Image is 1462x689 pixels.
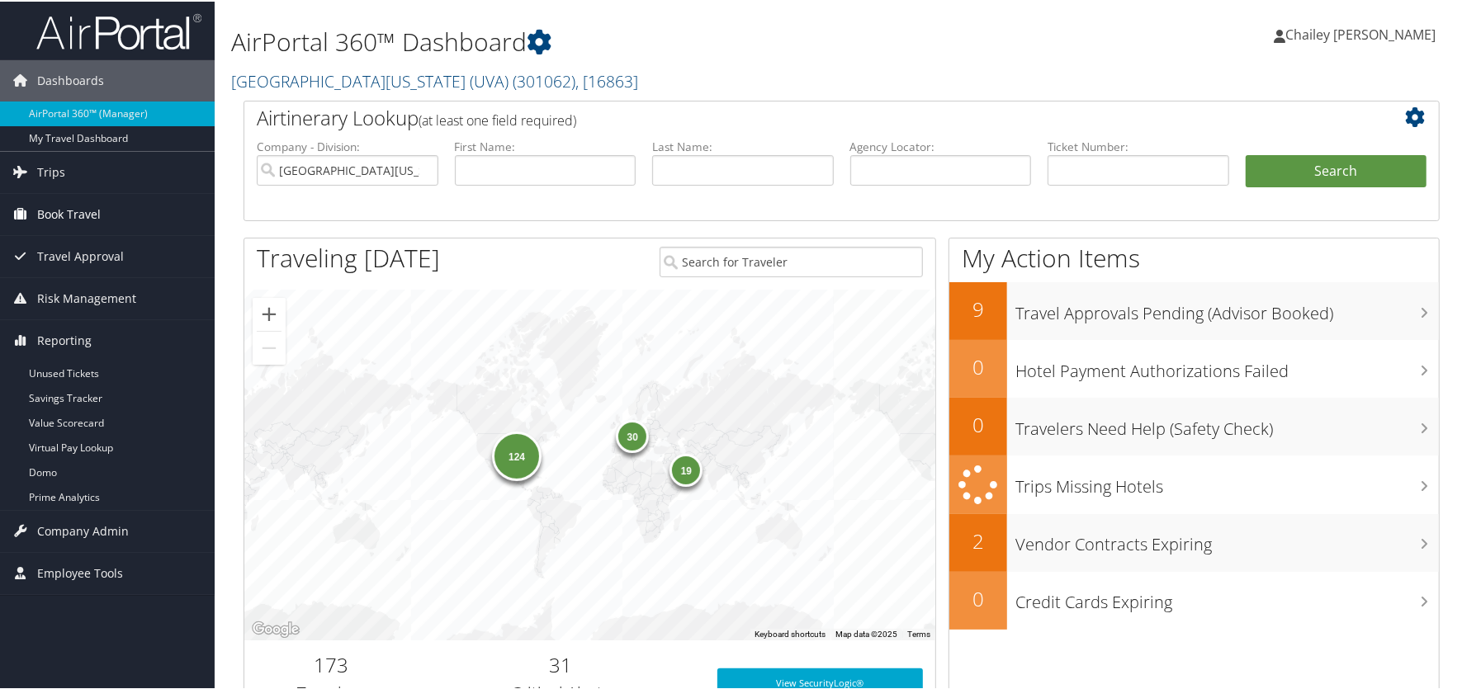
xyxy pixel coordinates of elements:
span: (at least one field required) [419,110,576,128]
h2: 31 [429,649,693,677]
div: 19 [670,452,703,485]
h2: 173 [257,649,405,677]
div: 30 [617,418,650,451]
a: Open this area in Google Maps (opens a new window) [248,617,303,639]
span: Risk Management [37,276,136,318]
label: Company - Division: [257,137,438,153]
span: ( 301062 ) [513,68,575,91]
label: First Name: [455,137,636,153]
span: Trips [37,150,65,191]
label: Agency Locator: [850,137,1032,153]
input: Search for Traveler [660,245,923,276]
h3: Hotel Payment Authorizations Failed [1015,350,1439,381]
h3: Travel Approvals Pending (Advisor Booked) [1015,292,1439,323]
label: Ticket Number: [1048,137,1229,153]
h2: 0 [949,352,1007,380]
h2: 0 [949,409,1007,437]
a: 0Travelers Need Help (Safety Check) [949,396,1439,454]
a: Trips Missing Hotels [949,454,1439,512]
h1: Traveling [DATE] [257,239,440,274]
span: Travel Approval [37,234,124,276]
span: Reporting [37,319,92,360]
span: Dashboards [37,59,104,100]
img: airportal-logo.png [36,11,201,50]
h1: My Action Items [949,239,1439,274]
span: Company Admin [37,509,129,550]
h2: 9 [949,294,1007,322]
a: 9Travel Approvals Pending (Advisor Booked) [949,281,1439,338]
a: 2Vendor Contracts Expiring [949,512,1439,570]
a: [GEOGRAPHIC_DATA][US_STATE] (UVA) [231,68,638,91]
span: , [ 16863 ] [575,68,638,91]
div: 124 [493,429,542,479]
h3: Credit Cards Expiring [1015,581,1439,612]
span: Employee Tools [37,551,123,592]
h3: Trips Missing Hotels [1015,465,1439,497]
a: Terms (opens in new tab) [907,628,930,637]
h1: AirPortal 360™ Dashboard [231,23,1045,58]
h2: 2 [949,526,1007,554]
a: Chailey [PERSON_NAME] [1274,8,1452,58]
img: Google [248,617,303,639]
span: Map data ©2025 [835,628,897,637]
h2: Airtinerary Lookup [257,102,1327,130]
h3: Travelers Need Help (Safety Check) [1015,408,1439,439]
button: Zoom in [253,296,286,329]
button: Zoom out [253,330,286,363]
a: 0Hotel Payment Authorizations Failed [949,338,1439,396]
h3: Vendor Contracts Expiring [1015,523,1439,555]
button: Keyboard shortcuts [755,627,826,639]
span: Book Travel [37,192,101,234]
a: 0Credit Cards Expiring [949,570,1439,628]
span: Chailey [PERSON_NAME] [1285,24,1436,42]
button: Search [1246,153,1427,186]
label: Last Name: [652,137,834,153]
h2: 0 [949,583,1007,611]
